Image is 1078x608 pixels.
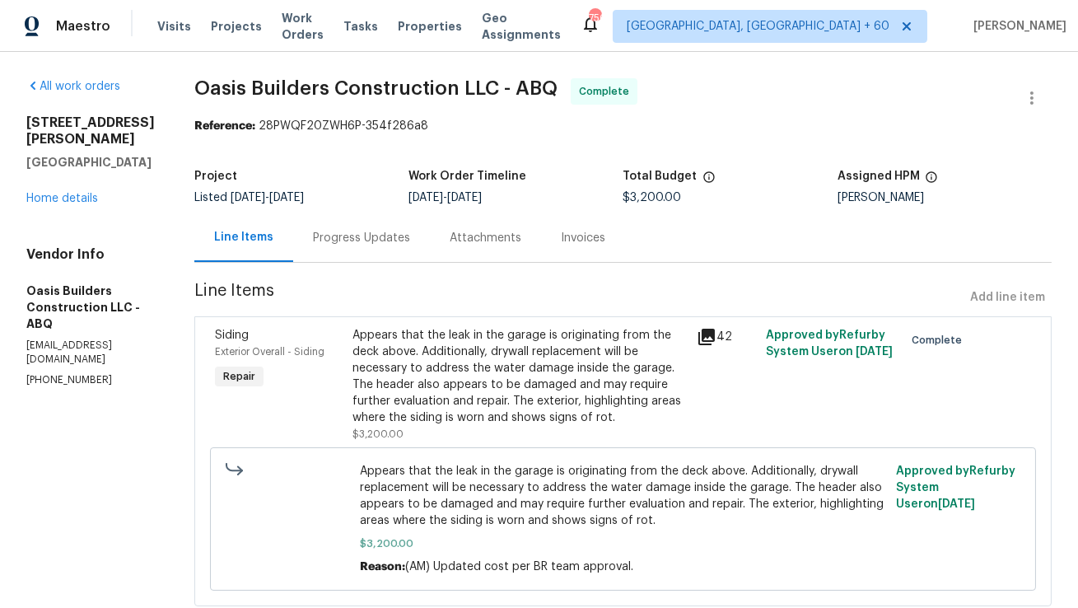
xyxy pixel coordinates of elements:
div: Appears that the leak in the garage is originating from the deck above. Additionally, drywall rep... [352,327,687,426]
span: - [231,192,304,203]
h5: Oasis Builders Construction LLC - ABQ [26,283,155,332]
span: Tasks [343,21,378,32]
span: The hpm assigned to this work order. [925,171,938,192]
b: Reference: [194,120,255,132]
span: Projects [211,18,262,35]
div: Attachments [450,230,521,246]
h5: Work Order Timeline [408,171,526,182]
span: [DATE] [938,498,975,510]
span: $3,200.00 [623,192,682,203]
a: All work orders [26,81,120,92]
p: [EMAIL_ADDRESS][DOMAIN_NAME] [26,339,155,367]
h5: Project [194,171,237,182]
span: [DATE] [231,192,265,203]
span: Properties [398,18,462,35]
span: Line Items [194,283,964,313]
span: Appears that the leak in the garage is originating from the deck above. Additionally, drywall rep... [360,463,886,529]
span: [DATE] [269,192,304,203]
span: [DATE] [408,192,443,203]
span: $3,200.00 [360,536,886,552]
h4: Vendor Info [26,246,155,263]
div: Invoices [561,230,605,246]
span: [DATE] [856,346,893,358]
span: (AM) Updated cost per BR team approval. [405,561,633,573]
span: [DATE] [447,192,482,203]
p: [PHONE_NUMBER] [26,373,155,387]
span: Reason: [360,561,405,573]
div: 42 [697,327,756,347]
span: Approved by Refurby System User on [896,465,1015,510]
span: Complete [579,83,636,100]
span: - [408,192,482,203]
h5: Total Budget [623,171,698,182]
span: Listed [194,192,304,203]
div: 28PWQF20ZWH6P-354f286a8 [194,118,1052,134]
h5: Assigned HPM [838,171,920,182]
div: 756 [589,10,600,26]
span: [GEOGRAPHIC_DATA], [GEOGRAPHIC_DATA] + 60 [627,18,889,35]
h5: [GEOGRAPHIC_DATA] [26,154,155,171]
div: Line Items [214,229,273,246]
a: Home details [26,193,98,204]
span: Work Orders [282,10,324,43]
span: Exterior Overall - Siding [215,347,324,357]
span: $3,200.00 [352,429,404,439]
span: Repair [217,368,262,385]
span: Maestro [56,18,110,35]
h2: [STREET_ADDRESS][PERSON_NAME] [26,115,155,147]
span: Complete [912,332,968,348]
span: Approved by Refurby System User on [766,330,893,358]
div: Progress Updates [313,230,410,246]
div: [PERSON_NAME] [838,192,1052,203]
span: The total cost of line items that have been proposed by Opendoor. This sum includes line items th... [702,171,716,192]
span: Siding [215,330,249,341]
span: [PERSON_NAME] [967,18,1066,35]
span: Visits [157,18,191,35]
span: Geo Assignments [482,10,561,43]
span: Oasis Builders Construction LLC - ABQ [194,78,558,98]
